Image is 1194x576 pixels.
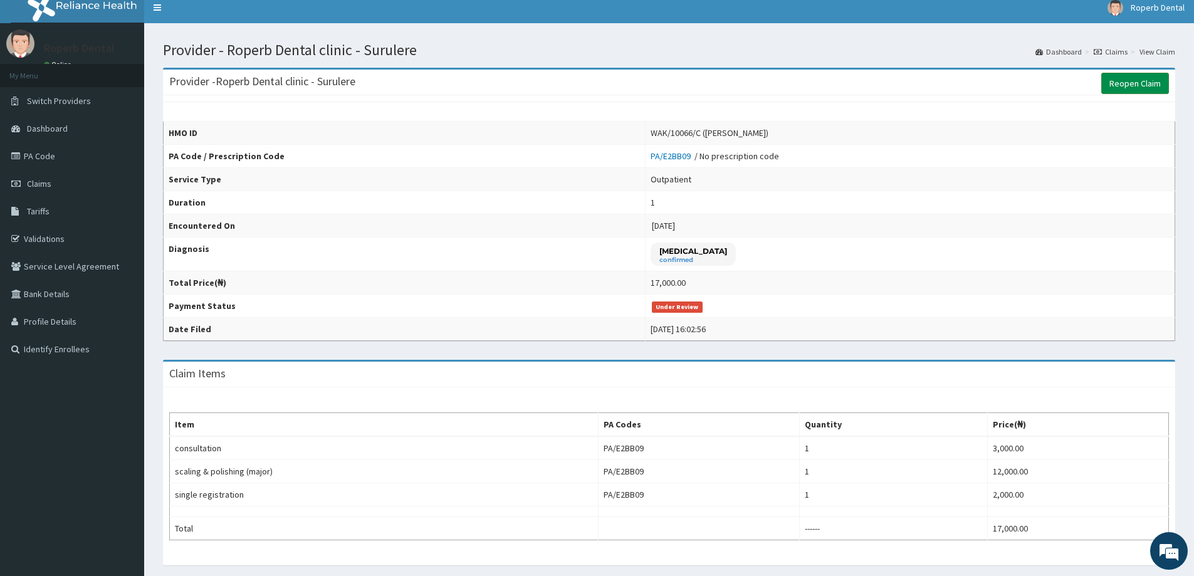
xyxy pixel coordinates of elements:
td: 1 [799,483,988,506]
th: Diagnosis [164,238,646,271]
td: 2,000.00 [988,483,1169,506]
h3: Provider - Roperb Dental clinic - Surulere [169,76,355,87]
th: Quantity [799,413,988,437]
h3: Claim Items [169,368,226,379]
td: Total [170,517,599,540]
th: Service Type [164,168,646,191]
span: Dashboard [27,123,68,134]
td: scaling & polishing (major) [170,460,599,483]
div: / No prescription code [651,150,779,162]
h1: Provider - Roperb Dental clinic - Surulere [163,42,1175,58]
a: Online [44,60,74,69]
th: PA Code / Prescription Code [164,145,646,168]
div: 17,000.00 [651,276,686,289]
a: PA/E2BB09 [651,150,694,162]
th: Item [170,413,599,437]
span: Under Review [652,301,703,313]
td: ------ [799,517,988,540]
a: Claims [1094,46,1128,57]
textarea: Type your message and hit 'Enter' [6,342,239,386]
span: Roperb Dental [1131,2,1185,13]
p: Roperb Dental [44,43,115,54]
th: Date Filed [164,318,646,341]
td: 12,000.00 [988,460,1169,483]
td: PA/E2BB09 [599,483,799,506]
span: Switch Providers [27,95,91,107]
td: single registration [170,483,599,506]
div: Minimize live chat window [206,6,236,36]
td: PA/E2BB09 [599,436,799,460]
div: [DATE] 16:02:56 [651,323,706,335]
th: Price(₦) [988,413,1169,437]
td: consultation [170,436,599,460]
span: We're online! [73,158,173,285]
span: Claims [27,178,51,189]
th: Total Price(₦) [164,271,646,295]
a: Dashboard [1035,46,1082,57]
small: confirmed [659,257,727,263]
td: 1 [799,460,988,483]
td: 3,000.00 [988,436,1169,460]
th: Payment Status [164,295,646,318]
th: Duration [164,191,646,214]
div: WAK/10066/C ([PERSON_NAME]) [651,127,768,139]
span: Tariffs [27,206,50,217]
p: [MEDICAL_DATA] [659,246,727,256]
td: 17,000.00 [988,517,1169,540]
div: 1 [651,196,655,209]
img: User Image [6,29,34,58]
a: Reopen Claim [1101,73,1169,94]
span: [DATE] [652,220,675,231]
div: Chat with us now [65,70,211,86]
img: d_794563401_company_1708531726252_794563401 [23,63,51,94]
a: View Claim [1139,46,1175,57]
td: 1 [799,436,988,460]
div: Outpatient [651,173,691,186]
th: HMO ID [164,122,646,145]
th: Encountered On [164,214,646,238]
td: PA/E2BB09 [599,460,799,483]
th: PA Codes [599,413,799,437]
